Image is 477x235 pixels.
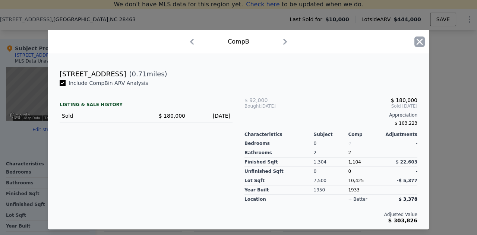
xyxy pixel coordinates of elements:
[244,139,314,148] div: Bedrooms
[395,159,417,165] span: $ 22,603
[348,148,383,158] div: 2
[348,139,383,148] div: 0
[383,167,417,176] div: -
[244,103,302,109] div: [DATE]
[348,185,383,195] div: 1933
[348,159,361,165] span: 1,104
[159,113,185,119] span: $ 180,000
[60,69,126,79] div: [STREET_ADDRESS]
[348,169,351,174] span: 0
[348,196,367,202] div: + better
[314,176,348,185] div: 7,500
[395,121,417,126] span: $ 103,223
[302,103,417,109] span: Sold [DATE]
[383,148,417,158] div: -
[314,185,348,195] div: 1950
[62,112,140,120] div: Sold
[391,97,417,103] span: $ 180,000
[244,158,314,167] div: Finished Sqft
[348,131,383,137] div: Comp
[191,112,230,120] div: [DATE]
[244,167,314,176] div: Unfinished Sqft
[244,97,268,103] span: $ 92,000
[244,195,314,204] div: location
[383,185,417,195] div: -
[314,139,348,148] div: 0
[397,178,417,183] span: -$ 5,377
[314,131,348,137] div: Subject
[60,102,233,109] div: LISTING & SALE HISTORY
[314,158,348,167] div: 1,304
[244,131,314,137] div: Characteristics
[244,212,417,217] div: Adjusted Value
[314,148,348,158] div: 2
[383,131,417,137] div: Adjustments
[126,69,167,79] span: ( miles)
[132,70,147,78] span: 0.71
[66,80,151,86] span: Include Comp B in ARV Analysis
[244,148,314,158] div: Bathrooms
[244,112,417,118] div: Appreciation
[388,217,417,223] span: $ 303,826
[399,197,417,202] span: $ 3,378
[348,178,364,183] span: 10,425
[244,185,314,195] div: Year Built
[244,176,314,185] div: Lot Sqft
[314,167,348,176] div: 0
[383,139,417,148] div: -
[228,37,249,46] div: Comp B
[244,103,260,109] span: Bought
